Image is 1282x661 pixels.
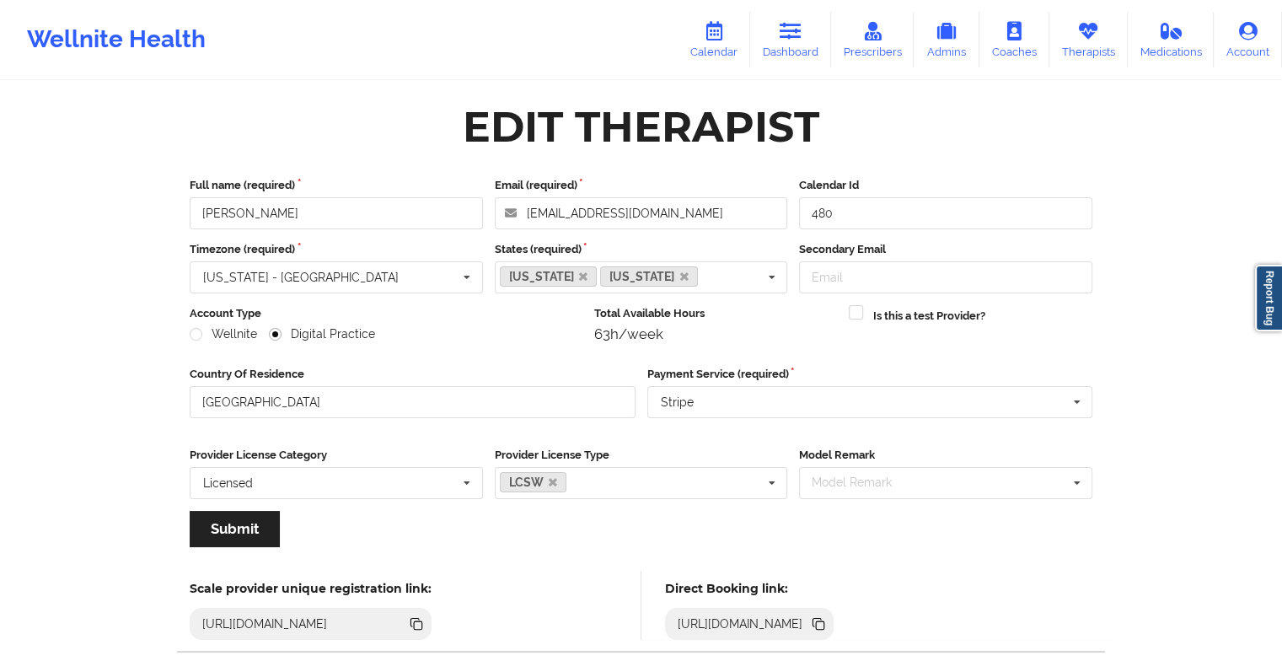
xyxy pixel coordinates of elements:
[269,327,375,341] label: Digital Practice
[594,325,838,342] div: 63h/week
[1255,265,1282,331] a: Report Bug
[190,197,483,229] input: Full name
[1214,12,1282,67] a: Account
[190,581,432,596] h5: Scale provider unique registration link:
[750,12,831,67] a: Dashboard
[661,396,694,408] div: Stripe
[203,271,399,283] div: [US_STATE] - [GEOGRAPHIC_DATA]
[190,241,483,258] label: Timezone (required)
[463,100,819,153] div: Edit Therapist
[495,177,788,194] label: Email (required)
[1128,12,1215,67] a: Medications
[495,197,788,229] input: Email address
[190,511,280,547] button: Submit
[799,447,1092,464] label: Model Remark
[190,327,257,341] label: Wellnite
[799,261,1092,293] input: Email
[203,477,253,489] div: Licensed
[190,305,582,322] label: Account Type
[799,177,1092,194] label: Calendar Id
[196,615,335,632] div: [URL][DOMAIN_NAME]
[647,366,1093,383] label: Payment Service (required)
[500,472,567,492] a: LCSW
[678,12,750,67] a: Calendar
[1049,12,1128,67] a: Therapists
[807,473,916,492] div: Model Remark
[979,12,1049,67] a: Coaches
[190,447,483,464] label: Provider License Category
[873,308,985,325] label: Is this a test Provider?
[831,12,915,67] a: Prescribers
[671,615,810,632] div: [URL][DOMAIN_NAME]
[495,241,788,258] label: States (required)
[600,266,698,287] a: [US_STATE]
[190,366,636,383] label: Country Of Residence
[665,581,834,596] h5: Direct Booking link:
[799,241,1092,258] label: Secondary Email
[495,447,788,464] label: Provider License Type
[914,12,979,67] a: Admins
[799,197,1092,229] input: Calendar Id
[500,266,598,287] a: [US_STATE]
[594,305,838,322] label: Total Available Hours
[190,177,483,194] label: Full name (required)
